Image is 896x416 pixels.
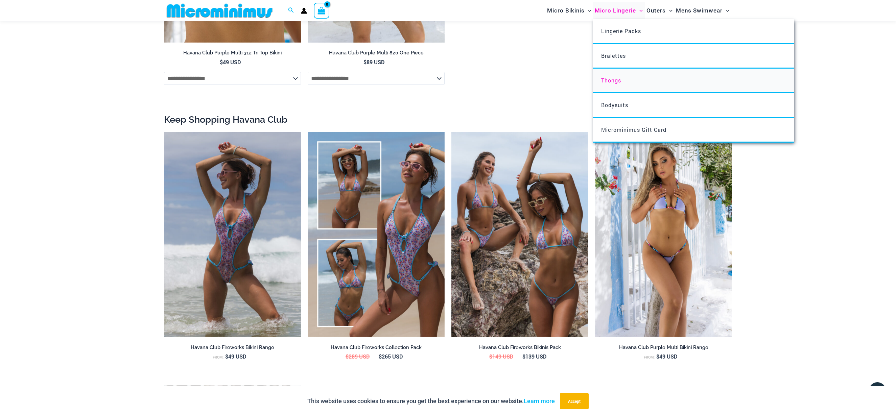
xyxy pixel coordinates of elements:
a: Havana Club Purple Multi Bikini Range [595,344,732,353]
a: Bikini PackHavana Club Fireworks 312 Tri Top 451 Thong 05Havana Club Fireworks 312 Tri Top 451 Th... [451,132,588,337]
a: Micro BikinisMenu ToggleMenu Toggle [545,2,593,19]
a: Mens SwimwearMenu ToggleMenu Toggle [674,2,731,19]
span: $ [489,353,492,360]
span: $ [363,58,367,66]
img: Havana Club Fireworks 820 One Piece Monokini 07 [164,132,301,337]
span: Menu Toggle [636,2,643,19]
a: Havana Club Purple Multi 312 Top 451 Bottom 03Havana Club Purple Multi 312 Top 451 Bottom 01Havan... [595,132,732,337]
span: From: [644,355,655,360]
bdi: 49 USD [220,58,241,66]
a: Collection Pack (1)Havana Club Fireworks 820 One Piece Monokini 08Havana Club Fireworks 820 One P... [308,132,445,337]
a: Search icon link [288,6,294,15]
h2: Havana Club Fireworks Collection Pack [308,344,445,351]
bdi: 289 USD [346,353,370,360]
span: $ [379,353,382,360]
span: Outers [646,2,666,19]
img: Bikini Pack [451,132,588,337]
button: Accept [560,393,589,409]
span: Mens Swimwear [676,2,723,19]
span: Menu Toggle [585,2,591,19]
a: OutersMenu ToggleMenu Toggle [645,2,674,19]
span: Menu Toggle [723,2,729,19]
span: Menu Toggle [666,2,673,19]
a: View Shopping Cart, empty [314,3,329,18]
span: From: [213,355,223,360]
h2: Havana Club Fireworks Bikinis Pack [451,344,588,351]
a: Thongs [593,69,794,93]
bdi: 149 USD [489,353,513,360]
a: Lingerie Packs [593,19,794,44]
span: $ [346,353,349,360]
a: Havana Club Purple Multi 820 One Piece [308,50,445,58]
span: $ [656,353,659,360]
span: $ [225,353,228,360]
a: Micro LingerieMenu ToggleMenu Toggle [593,2,644,19]
span: Bralettes [601,52,626,59]
h2: Havana Club Fireworks Bikini Range [164,344,301,351]
p: This website uses cookies to ensure you get the best experience on our website. [307,396,555,406]
img: Havana Club Purple Multi 312 Top 451 Bottom 03 [595,132,732,337]
span: Lingerie Packs [601,27,641,34]
a: Bodysuits [593,93,794,118]
a: Bralettes [593,44,794,69]
span: Micro Bikinis [547,2,585,19]
a: Havana Club Fireworks 820 One Piece Monokini 07Havana Club Fireworks 820 One Piece Monokini 08Hav... [164,132,301,337]
a: Havana Club Fireworks Bikini Range [164,344,301,353]
span: Bodysuits [601,101,628,108]
bdi: 49 USD [225,353,246,360]
a: Havana Club Purple Multi 312 Tri Top Bikini [164,50,301,58]
a: Learn more [524,397,555,405]
a: Account icon link [301,8,307,14]
h2: Havana Club Purple Multi 312 Tri Top Bikini [164,50,301,56]
bdi: 49 USD [656,353,677,360]
bdi: 139 USD [522,353,546,360]
span: $ [220,58,223,66]
a: Havana Club Fireworks Collection Pack [308,344,445,353]
span: Thongs [601,77,621,84]
h2: Havana Club Purple Multi 820 One Piece [308,50,445,56]
a: Havana Club Fireworks Bikinis Pack [451,344,588,353]
h2: Havana Club Purple Multi Bikini Range [595,344,732,351]
h2: Keep Shopping Havana Club [164,114,732,125]
img: MM SHOP LOGO FLAT [164,3,275,18]
bdi: 89 USD [363,58,384,66]
img: Collection Pack (1) [308,132,445,337]
span: Micro Lingerie [595,2,636,19]
nav: Site Navigation [544,1,732,20]
a: Microminimus Gift Card [593,118,794,143]
bdi: 265 USD [379,353,403,360]
span: Microminimus Gift Card [601,126,666,133]
span: $ [522,353,525,360]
